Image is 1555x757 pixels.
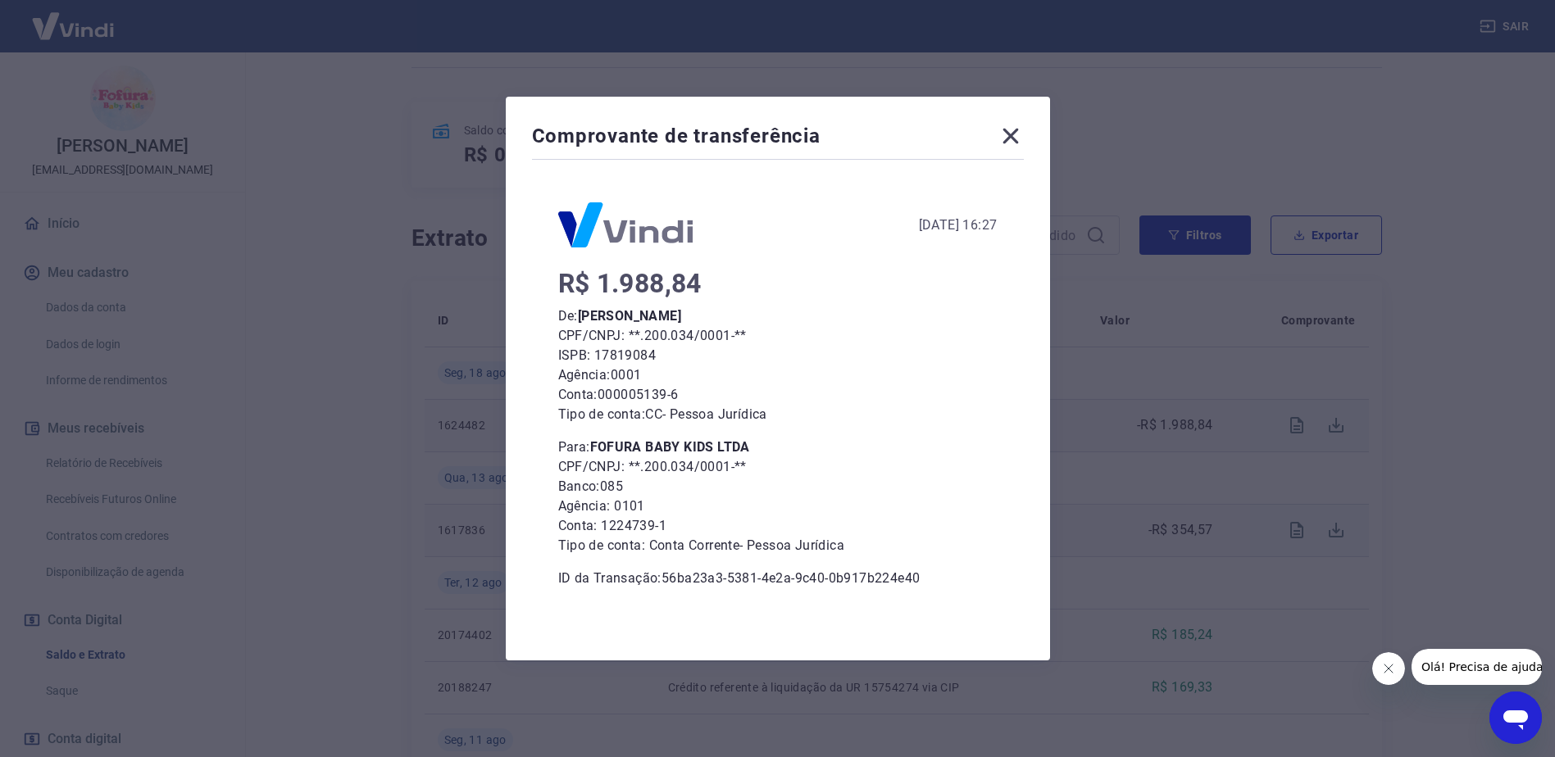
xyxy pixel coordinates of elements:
[10,11,138,25] span: Olá! Precisa de ajuda?
[558,437,998,457] p: Para:
[1489,691,1542,744] iframe: Botão para abrir a janela de mensagens
[578,308,681,324] b: [PERSON_NAME]
[558,516,998,536] p: Conta: 1224739-1
[558,457,998,477] p: CPF/CNPJ: **.200.034/0001-**
[558,306,998,326] p: De:
[558,346,998,365] p: ISPB: 17819084
[919,215,998,235] div: [DATE] 16:27
[558,405,998,424] p: Tipo de conta: CC - Pessoa Jurídica
[558,365,998,385] p: Agência: 0001
[1412,649,1542,685] iframe: Mensagem da empresa
[1372,652,1405,685] iframe: Fechar mensagem
[558,385,998,405] p: Conta: 000005139-6
[532,123,1024,156] div: Comprovante de transferência
[558,202,693,247] img: Logo
[558,326,998,346] p: CPF/CNPJ: **.200.034/0001-**
[558,477,998,496] p: Banco: 085
[590,439,750,455] b: FOFURA BABY KIDS LTDA
[558,496,998,516] p: Agência: 0101
[558,569,998,588] p: ID da Transação: 56ba23a3-5381-4e2a-9c40-0b917b224e40
[558,268,702,299] span: R$ 1.988,84
[558,536,998,555] p: Tipo de conta: Conta Corrente - Pessoa Jurídica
